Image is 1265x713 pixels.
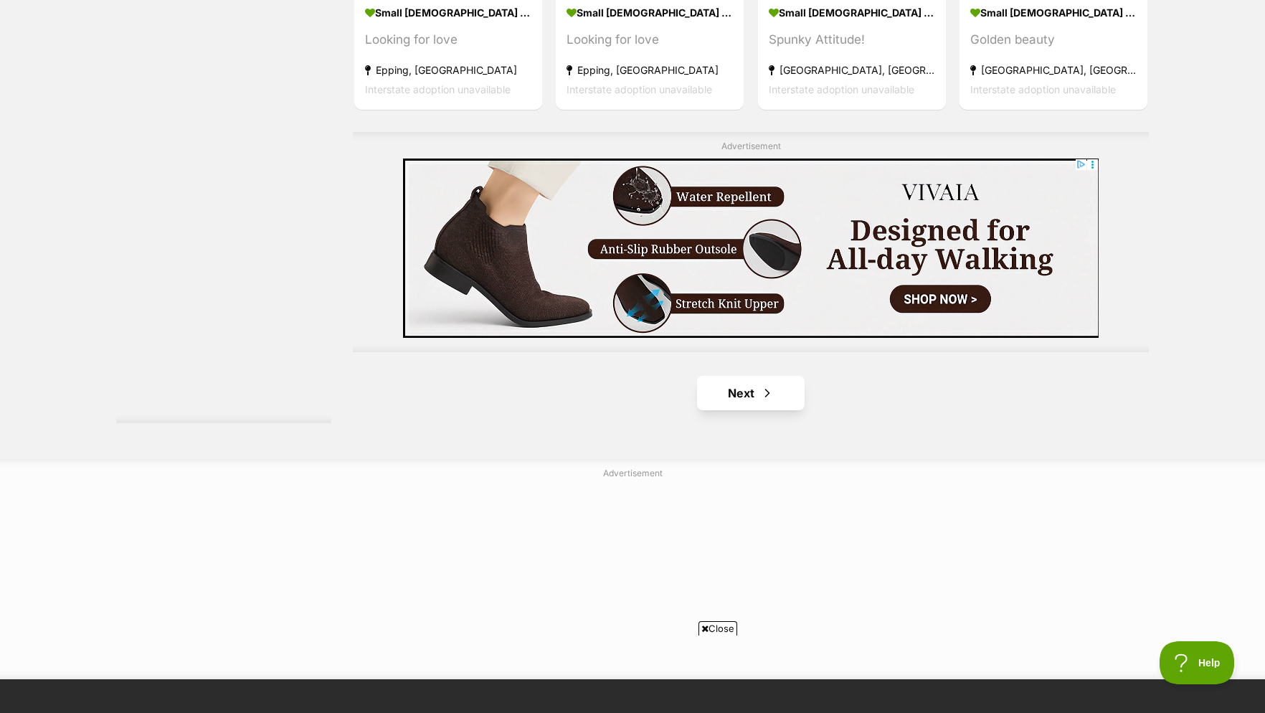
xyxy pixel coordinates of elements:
strong: Epping, [GEOGRAPHIC_DATA] [567,60,733,79]
div: Looking for love [567,29,733,49]
span: Interstate adoption unavailable [567,82,712,95]
strong: Epping, [GEOGRAPHIC_DATA] [365,60,531,79]
span: Interstate adoption unavailable [970,82,1116,95]
strong: small [DEMOGRAPHIC_DATA] Dog [769,1,935,22]
nav: Pagination [353,376,1149,410]
div: Golden beauty [970,29,1137,49]
strong: [GEOGRAPHIC_DATA], [GEOGRAPHIC_DATA] [970,60,1137,79]
div: Advertisement [353,132,1149,352]
strong: small [DEMOGRAPHIC_DATA] Dog [970,1,1137,22]
iframe: Advertisement [285,486,980,665]
iframe: Help Scout Beacon - Open [1160,641,1236,684]
div: Looking for love [365,29,531,49]
span: Interstate adoption unavailable [769,82,914,95]
iframe: Advertisement [371,641,894,706]
strong: [GEOGRAPHIC_DATA], [GEOGRAPHIC_DATA] [769,60,935,79]
div: Spunky Attitude! [769,29,935,49]
span: Close [698,621,737,636]
span: Interstate adoption unavailable [365,82,511,95]
strong: small [DEMOGRAPHIC_DATA] Dog [365,1,531,22]
a: Next page [697,376,805,410]
strong: small [DEMOGRAPHIC_DATA] Dog [567,1,733,22]
iframe: Advertisement [403,159,1099,338]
